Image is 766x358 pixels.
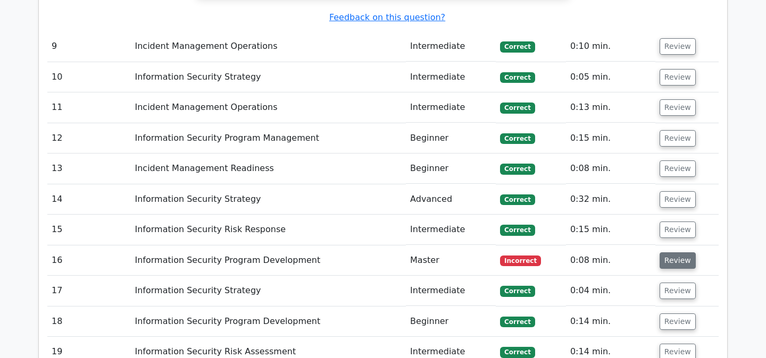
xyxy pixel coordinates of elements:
[406,276,496,306] td: Intermediate
[500,225,535,235] span: Correct
[500,347,535,357] span: Correct
[130,154,406,184] td: Incident Management Readiness
[130,215,406,245] td: Information Security Risk Response
[47,92,130,123] td: 11
[130,306,406,337] td: Information Security Program Development
[660,99,696,116] button: Review
[660,69,696,86] button: Review
[47,154,130,184] td: 13
[47,276,130,306] td: 17
[500,133,535,144] span: Correct
[47,123,130,154] td: 12
[566,306,655,337] td: 0:14 min.
[660,130,696,147] button: Review
[566,184,655,215] td: 0:32 min.
[406,154,496,184] td: Beginner
[660,313,696,330] button: Review
[406,31,496,62] td: Intermediate
[130,31,406,62] td: Incident Management Operations
[566,215,655,245] td: 0:15 min.
[500,164,535,174] span: Correct
[47,62,130,92] td: 10
[406,245,496,276] td: Master
[660,221,696,238] button: Review
[500,194,535,205] span: Correct
[130,184,406,215] td: Information Security Strategy
[566,123,655,154] td: 0:15 min.
[47,184,130,215] td: 14
[406,123,496,154] td: Beginner
[130,245,406,276] td: Information Security Program Development
[406,215,496,245] td: Intermediate
[406,62,496,92] td: Intermediate
[130,92,406,123] td: Incident Management Operations
[406,92,496,123] td: Intermediate
[47,31,130,62] td: 9
[566,154,655,184] td: 0:08 min.
[566,62,655,92] td: 0:05 min.
[130,62,406,92] td: Information Security Strategy
[566,245,655,276] td: 0:08 min.
[47,245,130,276] td: 16
[406,184,496,215] td: Advanced
[500,255,541,266] span: Incorrect
[130,123,406,154] td: Information Security Program Management
[47,306,130,337] td: 18
[500,103,535,113] span: Correct
[406,306,496,337] td: Beginner
[329,12,445,22] a: Feedback on this question?
[660,160,696,177] button: Review
[566,276,655,306] td: 0:04 min.
[500,41,535,52] span: Correct
[566,92,655,123] td: 0:13 min.
[130,276,406,306] td: Information Security Strategy
[660,283,696,299] button: Review
[47,215,130,245] td: 15
[500,72,535,83] span: Correct
[660,38,696,55] button: Review
[660,252,696,269] button: Review
[566,31,655,62] td: 0:10 min.
[500,317,535,327] span: Correct
[500,286,535,296] span: Correct
[660,191,696,208] button: Review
